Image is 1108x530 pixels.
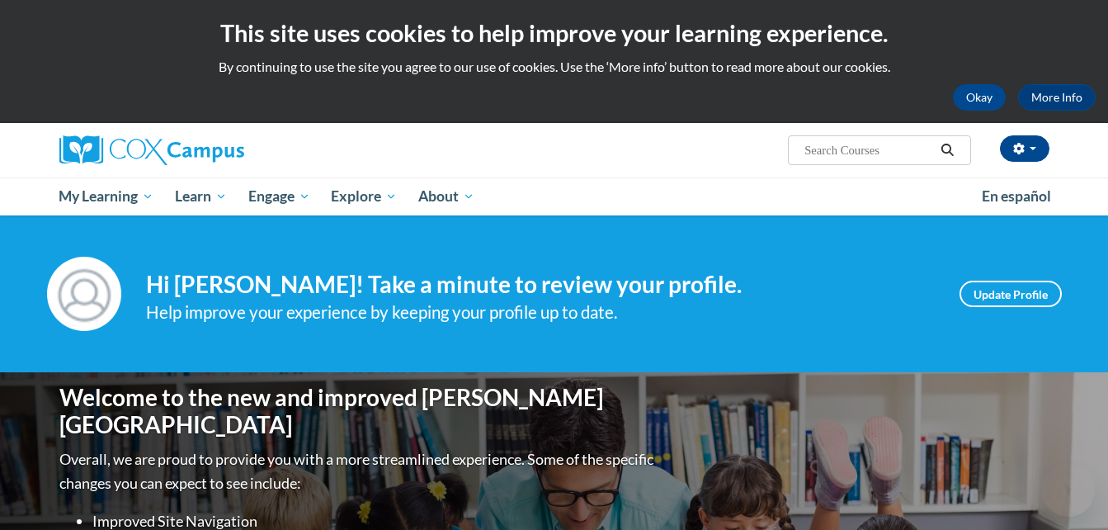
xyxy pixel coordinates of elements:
[1042,464,1095,517] iframe: Button to launch messaging window
[1000,135,1049,162] button: Account Settings
[49,177,165,215] a: My Learning
[331,187,397,206] span: Explore
[175,187,227,206] span: Learn
[982,187,1051,205] span: En español
[12,58,1096,76] p: By continuing to use the site you agree to our use of cookies. Use the ‘More info’ button to read...
[935,140,959,160] button: Search
[959,281,1062,307] a: Update Profile
[146,271,935,299] h4: Hi [PERSON_NAME]! Take a minute to review your profile.
[408,177,485,215] a: About
[418,187,474,206] span: About
[12,17,1096,50] h2: This site uses cookies to help improve your learning experience.
[59,187,153,206] span: My Learning
[320,177,408,215] a: Explore
[1018,84,1096,111] a: More Info
[971,179,1062,214] a: En español
[238,177,321,215] a: Engage
[59,447,658,495] p: Overall, we are proud to provide you with a more streamlined experience. Some of the specific cha...
[47,257,121,331] img: Profile Image
[953,84,1006,111] button: Okay
[59,135,373,165] a: Cox Campus
[59,135,244,165] img: Cox Campus
[248,187,310,206] span: Engage
[59,384,658,439] h1: Welcome to the new and improved [PERSON_NAME][GEOGRAPHIC_DATA]
[35,177,1074,215] div: Main menu
[803,140,935,160] input: Search Courses
[146,299,935,326] div: Help improve your experience by keeping your profile up to date.
[164,177,238,215] a: Learn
